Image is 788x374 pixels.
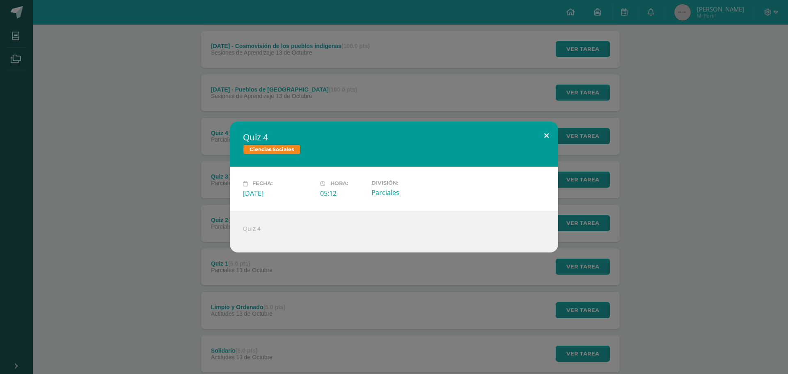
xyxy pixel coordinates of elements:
span: Ciencias Sociales [243,145,300,154]
span: Fecha: [252,181,273,187]
button: Close (Esc) [535,122,558,149]
div: 05:12 [320,189,365,198]
div: [DATE] [243,189,314,198]
span: Hora: [330,181,348,187]
label: División: [371,180,442,186]
div: Parciales [371,188,442,197]
div: Quiz 4 [230,211,558,252]
h2: Quiz 4 [243,131,545,143]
